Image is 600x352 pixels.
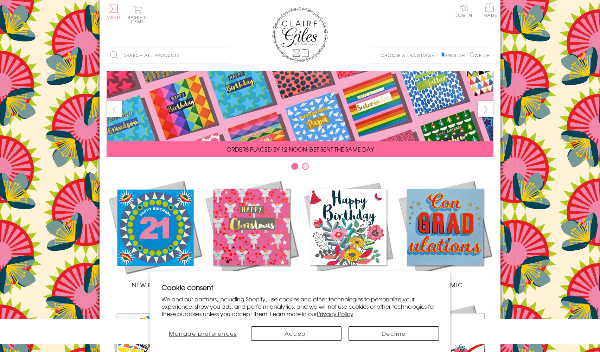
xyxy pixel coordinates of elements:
[107,5,120,19] button: Menu
[132,281,178,289] span: New Releases
[169,329,237,338] span: Manage preferences
[161,295,439,317] p: We and our partners, including Shopify, use cookies and other technologies to personalize your ex...
[203,179,300,289] a: Christmas
[441,52,468,58] label: English
[397,179,493,289] a: Academic
[441,52,445,57] input: English
[131,14,147,25] span: 0 items
[161,282,439,292] h2: Cookie consent
[161,326,244,341] button: Manage preferences
[349,326,439,341] button: Decline
[291,163,298,170] button: Carousel Page 1 (Current Slide)
[251,326,342,341] button: Accept
[381,52,439,58] p: Choose a language:
[317,309,353,318] a: Privacy Policy
[223,47,230,63] input: Search
[482,4,497,17] span: Trade
[272,7,328,63] img: Claire Giles Greetings Cards
[455,4,472,17] a: Log In
[470,52,490,58] label: Welsh
[478,101,493,117] button: next
[107,101,122,117] button: prev
[107,47,230,63] input: Search all products
[128,6,147,24] button: Basket0 items
[482,4,497,19] a: Trade
[107,179,203,289] a: New Releases
[107,162,493,173] div: Carousel Pagination
[302,163,309,170] button: Carousel Page 2
[226,145,374,153] span: ORDERS PLACED BY 12 NOON GET SENT THE SAME DAY
[107,14,120,20] span: Menu
[300,179,397,289] a: Birthdays
[470,52,474,57] input: Welsh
